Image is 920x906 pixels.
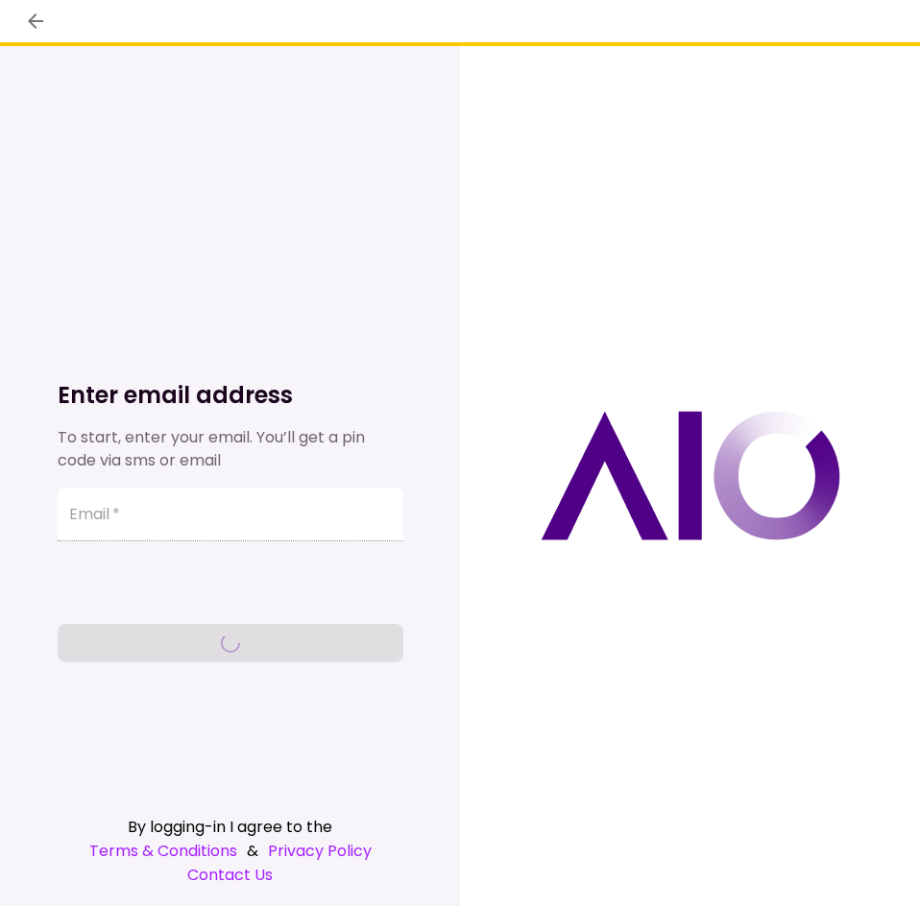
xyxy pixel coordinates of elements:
div: By logging-in I agree to the [58,815,403,839]
button: back [19,5,52,37]
h1: Enter email address [58,380,403,411]
div: & [58,839,403,863]
a: Terms & Conditions [89,839,237,863]
a: Contact Us [58,863,403,887]
a: Privacy Policy [268,839,372,863]
img: AIO logo [541,411,840,540]
div: To start, enter your email. You’ll get a pin code via sms or email [58,426,403,472]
